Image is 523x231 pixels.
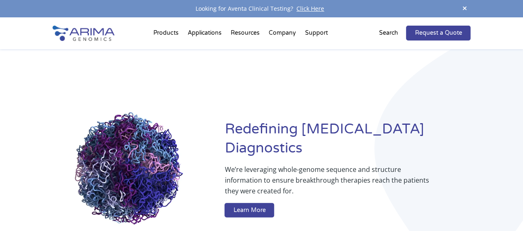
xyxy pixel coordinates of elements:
img: Arima-Genomics-logo [53,26,115,41]
a: Learn More [224,203,274,218]
iframe: Chat Widget [482,191,523,231]
h1: Redefining [MEDICAL_DATA] Diagnostics [224,120,470,164]
p: We’re leveraging whole-genome sequence and structure information to ensure breakthrough therapies... [224,164,437,203]
div: Looking for Aventa Clinical Testing? [53,3,471,14]
a: Click Here [293,5,327,12]
a: Request a Quote [406,26,470,40]
p: Search [379,28,398,38]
